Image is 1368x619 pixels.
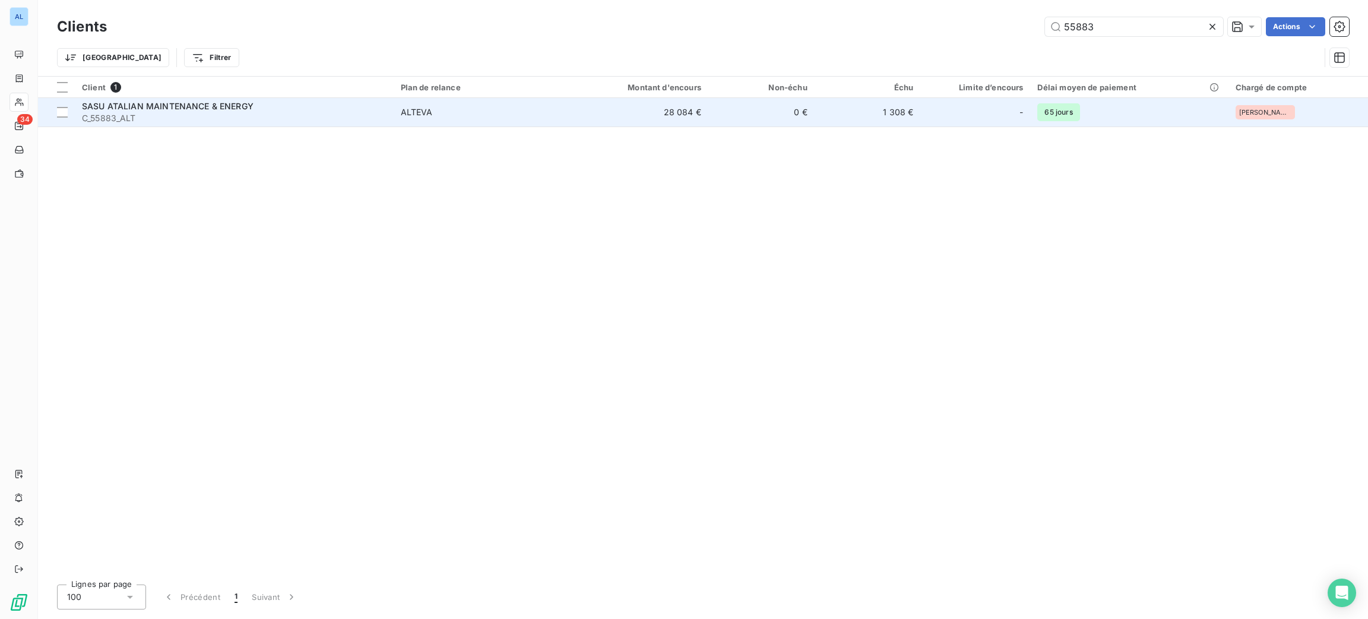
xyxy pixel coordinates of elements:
[57,16,107,37] h3: Clients
[156,585,227,609] button: Précédent
[235,591,237,603] span: 1
[1236,83,1361,92] div: Chargé de compte
[715,83,807,92] div: Non-échu
[82,101,254,111] span: SASU ATALIAN MAINTENANCE & ENERGY
[57,48,169,67] button: [GEOGRAPHIC_DATA]
[9,7,28,26] div: AL
[227,585,245,609] button: 1
[67,591,81,603] span: 100
[566,98,708,127] td: 28 084 €
[573,83,701,92] div: Montant d'encours
[822,83,914,92] div: Échu
[1266,17,1325,36] button: Actions
[401,106,433,118] div: ALTEVA
[184,48,239,67] button: Filtrer
[9,593,28,612] img: Logo LeanPay
[1019,106,1023,118] span: -
[245,585,305,609] button: Suivant
[708,98,815,127] td: 0 €
[17,114,33,125] span: 34
[82,112,387,124] span: C_55883_ALT
[1045,17,1223,36] input: Rechercher
[82,83,106,92] span: Client
[401,83,559,92] div: Plan de relance
[110,82,121,93] span: 1
[927,83,1023,92] div: Limite d’encours
[1037,103,1079,121] span: 65 jours
[1328,579,1356,607] div: Open Intercom Messenger
[1037,83,1221,92] div: Délai moyen de paiement
[1239,109,1291,116] span: [PERSON_NAME]
[815,98,921,127] td: 1 308 €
